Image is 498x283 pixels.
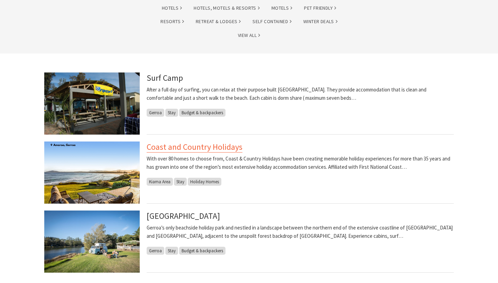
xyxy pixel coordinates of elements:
a: Hotels [162,4,182,12]
p: After a full day of surfing, you can relax at their purpose built [GEOGRAPHIC_DATA]. They provide... [147,86,454,102]
a: Hotels, Motels & Resorts [194,4,260,12]
a: Pet Friendly [304,4,336,12]
span: Gerroa [147,247,164,255]
span: Kiama Area [147,178,173,186]
a: Resorts [160,18,184,26]
span: Budget & backpackers [179,109,225,117]
a: Coast and Country Holidays [147,141,242,153]
span: Gerroa [147,109,164,117]
a: [GEOGRAPHIC_DATA] [147,211,220,221]
a: Surf Camp [147,72,183,83]
span: Holiday Homes [188,178,221,186]
img: Combi Van, Camping, Caravanning, Sites along Crooked River at Seven Mile Beach Holiday Park [44,211,140,273]
a: Motels [271,4,292,12]
a: Self Contained [252,18,292,26]
span: Budget & backpackers [179,247,225,255]
a: Retreat & Lodges [196,18,241,26]
span: Stay [165,247,178,255]
span: Stay [174,178,187,186]
a: View All [238,31,260,39]
span: Stay [165,109,178,117]
img: Surf Camp Common Area [44,72,140,135]
p: With over 80 homes to choose from, Coast & Country Holidays have been creating memorable holiday ... [147,155,454,171]
a: Winter Deals [303,18,338,26]
p: Gerroa’s only beachside holiday park and nestled in a landscape between the northern end of the e... [147,224,454,240]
